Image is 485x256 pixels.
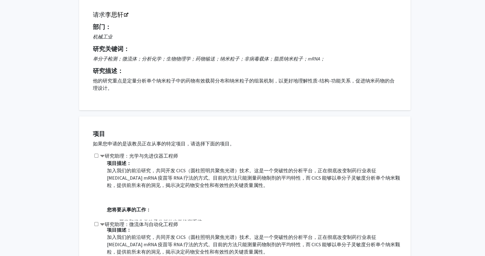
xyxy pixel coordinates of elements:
[93,45,129,53] font: 研究关键词：
[93,34,112,40] font: 机械工业
[93,130,105,137] font: 项目
[107,167,400,188] font: 加入我们的前沿研究，共同开发 CICS（圆柱照明共聚焦光谱）技术。这是一个突破性的分析平台，正在彻底改变制药行业表征 [MEDICAL_DATA] mRNA 疫苗等 RNA 疗法的方式。目前的方...
[107,234,400,255] font: 加入我们的前沿研究，共同开发 CICS（圆柱照明共聚焦光谱）技术。这是一个突破性的分析平台，正在彻底改变制药行业表征 [MEDICAL_DATA] mRNA 疫苗等 RNA 疗法的方式。目前的方...
[107,207,151,213] font: 您将要从事的工作：
[107,227,131,233] font: 项目描述：
[105,11,128,18] a: 在新标签页中打开
[105,11,123,18] font: 李思轩
[5,229,26,251] iframe: 聊天
[105,153,178,159] font: 研究助理：光学与先进仪器工程师
[93,23,111,31] font: 部门：
[119,219,202,225] font: 开发和优化单粒子分析的光学检测系统
[93,78,395,91] font: 他的研究重点是定量分析单个纳米粒子中的药物有效载荷分布和纳米粒子的组装机制，以更好地理解性质-结构-功能关系，促进纳米药物的合理设计。
[105,221,178,227] font: 研究助理：微流体与自动化工程师
[107,160,131,166] font: 项目描述：
[93,11,105,18] font: 请求
[93,141,235,147] font: 如果您申请的是该教员正在从事的特定项目，请选择下面的项目。
[93,67,123,75] font: 研究描述：
[93,56,325,62] font: 单分子检测；微流体；分析化学；生物物理学；药物输送；纳米粒子；非病毒载体；脂质纳米粒子；mRNA；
